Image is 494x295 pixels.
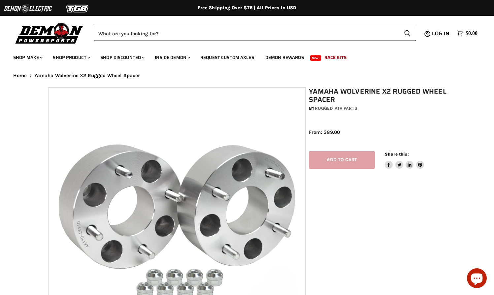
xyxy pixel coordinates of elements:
img: Demon Powersports [13,21,85,45]
a: Demon Rewards [260,51,309,64]
span: From: $89.00 [309,129,340,135]
a: Log in [429,31,453,37]
a: Home [13,73,27,78]
a: Rugged ATV Parts [315,105,357,111]
h1: Yamaha Wolverine X2 Rugged Wheel Spacer [309,87,449,104]
a: $0.00 [453,29,481,38]
a: Request Custom Axles [195,51,259,64]
div: by [309,105,449,112]
img: Demon Electric Logo 2 [3,2,53,15]
img: TGB Logo 2 [53,2,102,15]
input: Search [94,26,399,41]
ul: Main menu [8,48,476,64]
span: Share this: [385,152,409,157]
span: New! [310,55,321,61]
inbox-online-store-chat: Shopify online store chat [465,268,489,290]
span: Log in [432,29,449,38]
a: Inside Demon [150,51,194,64]
span: $0.00 [466,30,478,37]
a: Shop Make [8,51,47,64]
aside: Share this: [385,151,424,169]
button: Search [399,26,416,41]
a: Race Kits [319,51,351,64]
a: Shop Discounted [95,51,148,64]
a: Shop Product [48,51,94,64]
span: Yamaha Wolverine X2 Rugged Wheel Spacer [34,73,140,78]
form: Product [94,26,416,41]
